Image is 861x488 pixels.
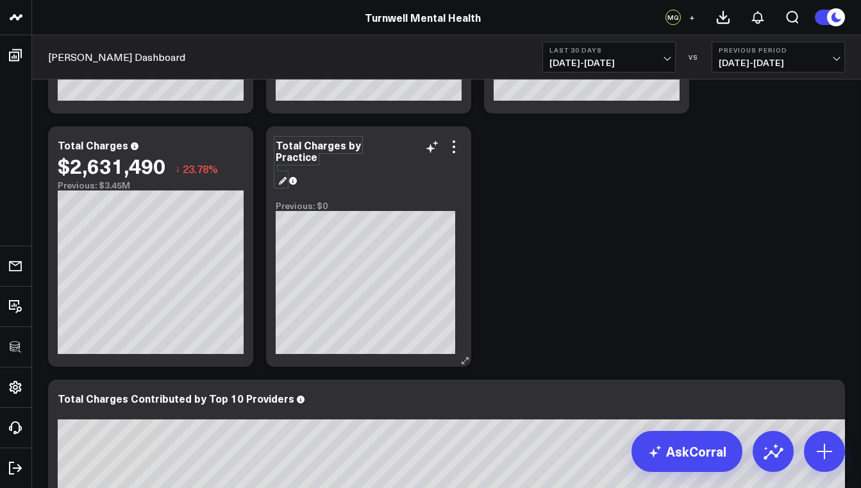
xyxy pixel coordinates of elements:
[719,46,838,54] b: Previous Period
[682,53,705,61] div: VS
[365,10,481,24] a: Turnwell Mental Health
[276,138,361,187] div: Total Charges by Practice
[48,50,185,64] a: [PERSON_NAME] Dashboard
[175,160,180,177] span: ↓
[684,10,699,25] button: +
[665,10,681,25] div: MQ
[631,431,742,472] a: AskCorral
[276,201,462,211] div: Previous: $0
[183,162,218,176] span: 23.78%
[58,391,294,405] div: Total Charges Contributed by Top 10 Providers
[58,154,165,177] div: $2,631,490
[58,180,244,190] div: Previous: $3.45M
[58,138,128,152] div: Total Charges
[719,58,838,68] span: [DATE] - [DATE]
[542,42,676,72] button: Last 30 Days[DATE]-[DATE]
[549,58,669,68] span: [DATE] - [DATE]
[712,42,845,72] button: Previous Period[DATE]-[DATE]
[689,13,695,22] span: +
[549,46,669,54] b: Last 30 Days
